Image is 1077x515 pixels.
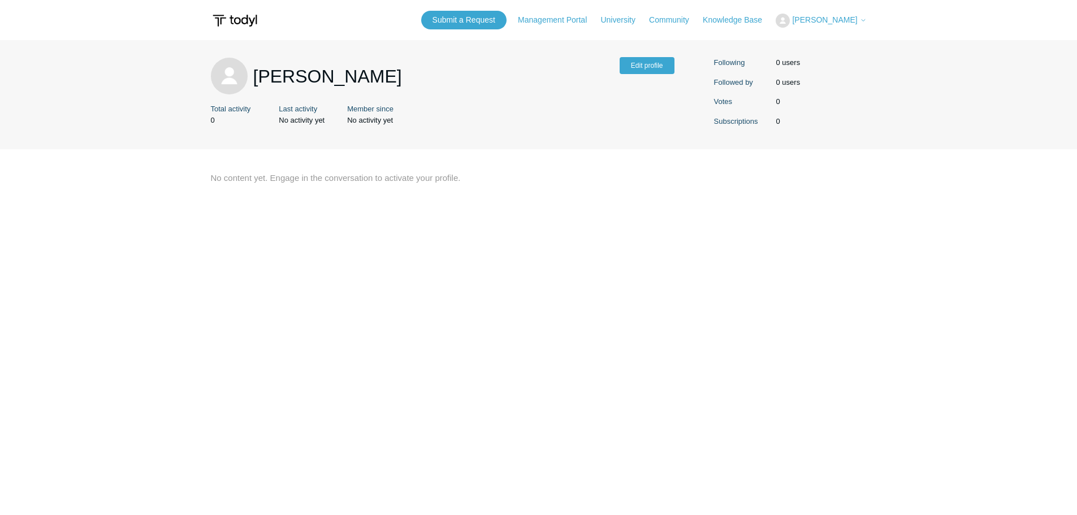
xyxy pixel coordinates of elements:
span: [PERSON_NAME] [792,15,857,24]
a: Management Portal [518,14,598,26]
span: 0 [776,116,780,127]
a: Community [649,14,700,26]
a: Submit a Request [421,11,507,29]
span: Member since [347,103,393,115]
span: 0 [776,96,780,107]
h1: [PERSON_NAME] [253,63,614,90]
a: University [600,14,646,26]
span: Total activity [211,103,251,115]
span: No activity yet [279,115,325,126]
a: Edit profile [620,57,674,74]
span: Last activity [279,103,319,115]
span: 0 [211,115,257,126]
a: Knowledge Base [703,14,773,26]
span: 0 users [776,57,801,68]
img: Todyl Support Center Help Center home page [211,10,259,31]
span: Votes [714,96,771,107]
span: Following [714,57,771,68]
span: 0 users [776,77,801,88]
span: No content yet. Engage in the conversation to activate your profile. [211,172,680,185]
button: [PERSON_NAME] [776,14,866,28]
span: No activity yet [347,115,399,126]
span: Subscriptions [714,116,771,127]
span: Followed by [714,77,771,88]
